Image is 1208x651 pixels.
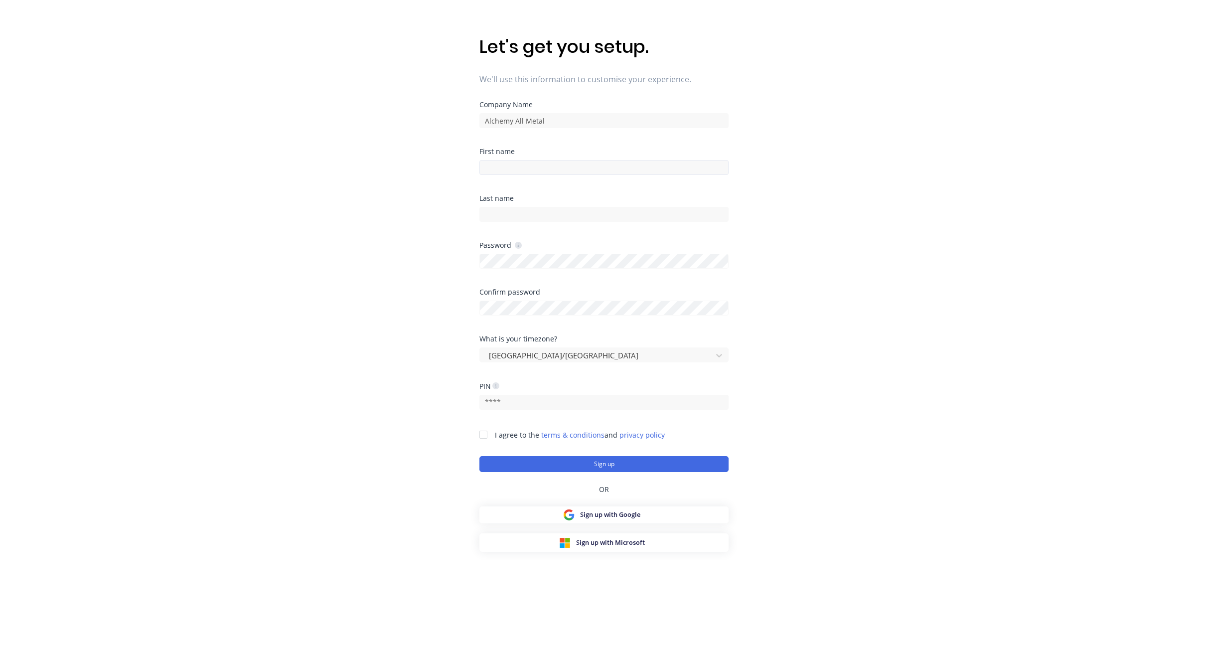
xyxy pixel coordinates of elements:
[479,289,729,296] div: Confirm password
[479,36,729,57] h1: Let's get you setup.
[479,456,729,472] button: Sign up
[580,510,640,519] span: Sign up with Google
[479,533,729,552] button: Sign up with Microsoft
[479,506,729,523] button: Sign up with Google
[576,538,645,547] span: Sign up with Microsoft
[479,335,729,342] div: What is your timezone?
[479,195,729,202] div: Last name
[495,430,665,440] span: I agree to the and
[479,101,729,108] div: Company Name
[479,240,522,250] div: Password
[541,430,604,440] a: terms & conditions
[479,73,729,85] span: We'll use this information to customise your experience.
[619,430,665,440] a: privacy policy
[479,148,729,155] div: First name
[479,381,499,391] div: PIN
[479,472,729,506] div: OR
